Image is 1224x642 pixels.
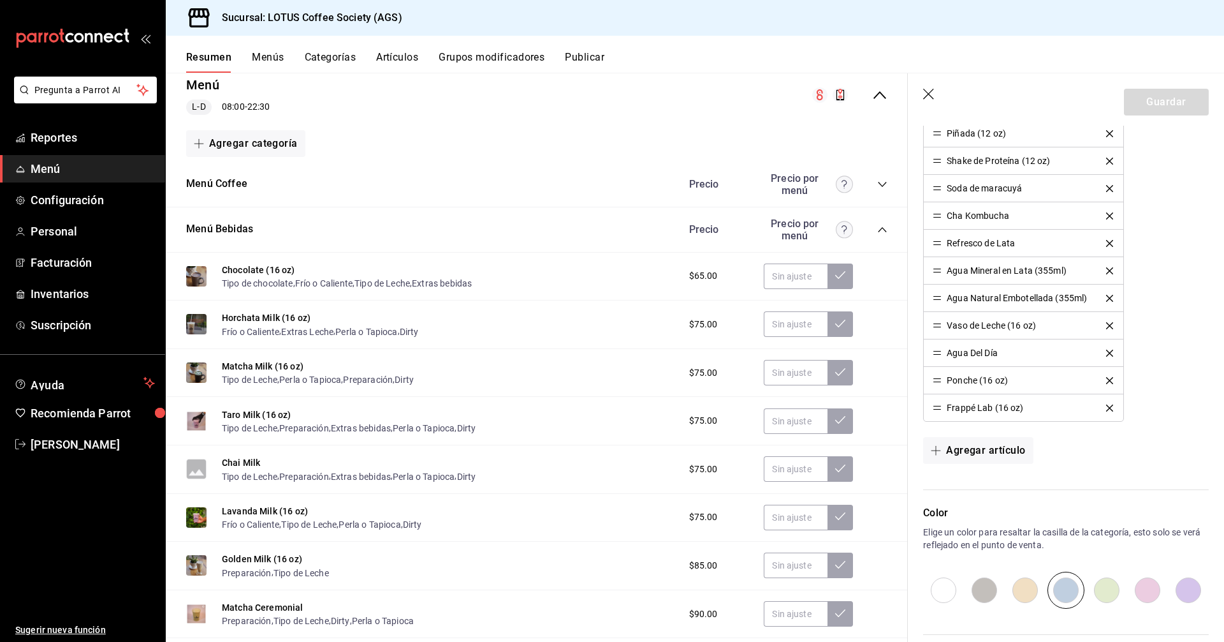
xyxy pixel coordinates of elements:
button: delete [1097,295,1122,302]
button: delete [1097,377,1122,384]
button: Resumen [186,51,231,73]
img: Preview [186,362,207,383]
button: Tipo de Leche [281,518,337,531]
span: L-D [187,100,210,114]
span: $90.00 [689,608,718,621]
button: delete [1097,350,1122,357]
div: Agua Mineral en Lata (355ml) [947,266,1067,275]
button: Perla o Tapioca [393,470,455,483]
span: Facturación [31,254,155,271]
input: Sin ajuste [764,360,827,385]
div: Cha Kombucha [947,211,1009,220]
button: Matcha Ceremonial [222,601,303,614]
span: Pregunta a Parrot AI [34,84,137,97]
button: Dirty [395,373,414,386]
button: Preparación [279,422,329,435]
button: Frío o Caliente [295,277,353,290]
button: Menú [186,76,219,94]
span: $85.00 [689,559,718,572]
span: Inventarios [31,285,155,302]
button: Perla o Tapioca [339,518,400,531]
div: , , , , [222,469,476,482]
button: Tipo de chocolate [222,277,293,290]
span: $75.00 [689,366,718,380]
button: Dirty [400,325,419,338]
button: Horchata Milk (16 oz) [222,311,310,324]
button: Categorías [305,51,356,73]
div: Refresco de Lata [947,239,1015,248]
span: $75.00 [689,414,718,428]
input: Sin ajuste [764,601,827,627]
button: Chocolate (16 oz) [222,264,295,276]
span: Configuración [31,191,155,209]
span: $75.00 [689,318,718,331]
button: Extras bebidas [412,277,472,290]
button: Publicar [565,51,604,73]
button: Menús [252,51,284,73]
button: delete [1097,130,1122,137]
button: Perla o Tapioca [393,422,455,435]
button: Taro Milk (16 oz) [222,408,291,421]
a: Pregunta a Parrot AI [9,93,157,106]
span: Reportes [31,129,155,146]
div: Precio por menú [764,172,853,197]
img: Preview [186,411,207,431]
button: Tipo de Leche [354,277,410,290]
input: Sin ajuste [764,505,827,530]
input: Sin ajuste [764,553,827,578]
button: Perla o Tapioca [335,325,397,338]
img: Preview [186,604,207,624]
button: Tipo de Leche [222,470,277,483]
button: Tipo de Leche [273,567,329,579]
button: Pregunta a Parrot AI [14,77,157,103]
div: Precio [676,178,758,190]
button: delete [1097,240,1122,247]
button: Preparación [222,615,272,627]
div: Frappé Lab (16 oz) [947,403,1023,412]
input: Sin ajuste [764,408,827,434]
button: collapse-category-row [877,225,887,235]
div: Ponche (16 oz) [947,376,1008,385]
button: Dirty [403,518,422,531]
button: collapse-category-row [877,179,887,190]
button: Agregar categoría [186,130,305,157]
button: Perla o Tapioca [279,373,341,386]
div: navigation tabs [186,51,1224,73]
div: Piñada (12 oz) [947,129,1006,138]
button: Tipo de Leche [222,422,277,435]
div: Agua Natural Embotellada (355ml) [947,294,1087,302]
div: Agua Del Día [947,348,998,357]
button: Preparación [222,567,272,579]
button: Grupos modificadores [439,51,544,73]
span: Personal [31,223,155,240]
span: Menú [31,160,155,177]
div: collapse-menu-row [166,66,908,125]
div: , , , , [222,421,476,435]
button: delete [1097,322,1122,329]
span: Suscripción [31,317,155,334]
button: Dirty [457,422,476,435]
input: Sin ajuste [764,264,827,289]
button: delete [1097,213,1122,220]
button: Artículos [376,51,418,73]
div: , , , [222,373,414,386]
button: delete [1097,405,1122,412]
span: Ayuda [31,375,138,391]
button: delete [1097,158,1122,165]
button: Agregar artículo [923,437,1033,464]
button: delete [1097,267,1122,274]
div: Precio por menú [764,218,853,242]
div: Precio [676,223,758,235]
div: 08:00 - 22:30 [186,100,270,115]
button: Matcha Milk (16 oz) [222,360,303,373]
button: Chai Milk [222,456,260,469]
span: Sugerir nueva función [15,623,155,637]
button: delete [1097,185,1122,192]
button: Frío o Caliente [222,518,279,531]
img: Preview [186,266,207,287]
button: Preparación [279,470,329,483]
button: Extras bebidas [331,470,391,483]
button: Tipo de Leche [222,373,277,386]
button: Dirty [331,615,350,627]
p: Color [923,505,1209,521]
